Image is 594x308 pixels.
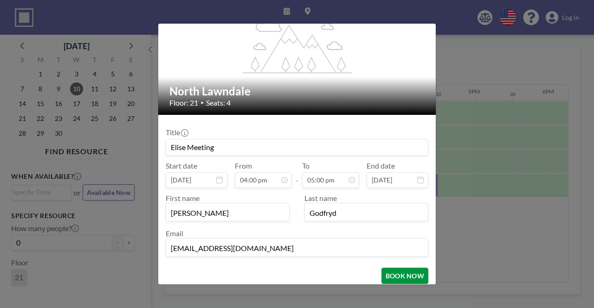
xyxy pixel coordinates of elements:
input: First name [166,205,289,221]
label: First name [166,194,200,202]
h2: North Lawndale [169,84,426,98]
label: Start date [166,161,197,170]
label: Title [166,128,187,137]
g: flex-grow: 1.2; [243,18,352,73]
span: - [296,164,298,185]
span: Seats: 4 [206,98,231,107]
span: • [200,99,204,106]
input: Email [166,240,428,256]
span: Floor: 21 [169,98,198,107]
label: From [235,161,252,170]
input: Guest reservation [166,139,428,155]
input: Last name [305,205,428,221]
button: BOOK NOW [381,268,428,284]
label: Last name [304,194,337,202]
label: Email [166,229,183,238]
label: End date [367,161,395,170]
label: To [302,161,310,170]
